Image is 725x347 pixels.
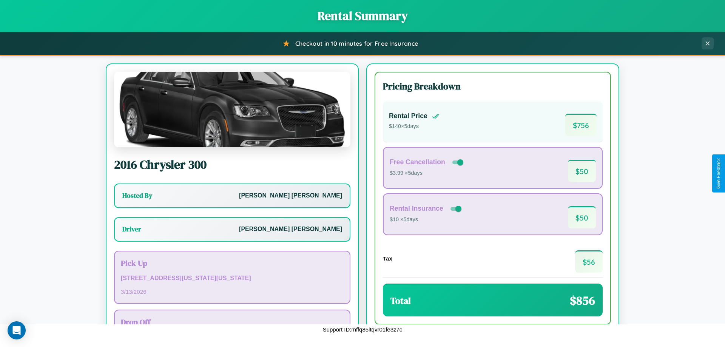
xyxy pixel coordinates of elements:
[323,324,403,335] p: Support ID: mffq85ltqvr01fe3z7c
[389,112,427,120] h4: Rental Price
[716,158,721,189] div: Give Feedback
[383,255,392,262] h4: Tax
[390,168,465,178] p: $3.99 × 5 days
[565,114,597,136] span: $ 756
[121,273,344,284] p: [STREET_ADDRESS][US_STATE][US_STATE]
[121,258,344,268] h3: Pick Up
[114,72,350,147] img: Chrysler 300
[390,215,463,225] p: $10 × 5 days
[121,287,344,297] p: 3 / 13 / 2026
[383,80,603,93] h3: Pricing Breakdown
[568,160,596,182] span: $ 50
[389,122,440,131] p: $ 140 × 5 days
[239,190,342,201] p: [PERSON_NAME] [PERSON_NAME]
[122,225,141,234] h3: Driver
[390,205,443,213] h4: Rental Insurance
[390,295,411,307] h3: Total
[575,250,603,273] span: $ 56
[295,40,418,47] span: Checkout in 10 minutes for Free Insurance
[390,158,445,166] h4: Free Cancellation
[8,8,717,24] h1: Rental Summary
[122,191,152,200] h3: Hosted By
[8,321,26,339] div: Open Intercom Messenger
[570,292,595,309] span: $ 856
[568,206,596,228] span: $ 50
[239,224,342,235] p: [PERSON_NAME] [PERSON_NAME]
[121,316,344,327] h3: Drop Off
[114,156,350,173] h2: 2016 Chrysler 300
